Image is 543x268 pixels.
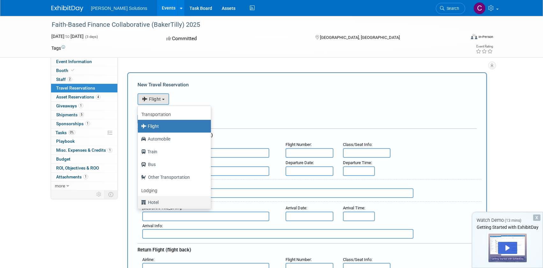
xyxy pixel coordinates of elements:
[67,77,72,82] span: 2
[472,217,543,224] div: Watch Demo
[141,112,171,117] b: Transportation
[428,33,493,43] div: Event Format
[85,121,90,126] span: 1
[93,190,105,199] td: Personalize Event Tab Strip
[320,35,400,40] span: [GEOGRAPHIC_DATA], [GEOGRAPHIC_DATA]
[473,2,486,14] img: Conner McClure
[478,34,493,39] div: In-Person
[56,85,95,91] span: Travel Reservations
[56,165,99,170] span: ROI, Objectives & ROO
[138,81,477,88] div: New Travel Reservation
[444,6,459,11] span: Search
[141,121,205,131] label: Flight
[286,257,311,262] span: Flight Number
[164,33,305,44] div: Committed
[56,94,100,99] span: Asset Reservations
[56,59,92,64] span: Event Information
[51,155,117,163] a: Budget
[138,184,211,196] a: Lodging
[343,142,372,147] small: :
[343,160,371,165] span: Departure Time
[51,173,117,181] a: Attachments1
[71,69,74,72] i: Booth reservation complete
[91,6,147,11] span: [PERSON_NAME] Solutions
[51,102,117,110] a: Giveaways1
[56,77,72,82] span: Staff
[51,57,117,66] a: Event Information
[286,160,314,165] small: :
[533,214,540,221] div: Dismiss
[51,111,117,119] a: Shipments5
[141,197,205,207] label: Hotel
[51,182,117,190] a: more
[4,3,330,9] body: Rich Text Area. Press ALT-0 for help.
[51,84,117,92] a: Travel Reservations
[56,121,90,126] span: Sponsorships
[141,188,157,193] b: Lodging
[56,130,75,135] span: Tasks
[141,172,205,182] label: Other Transportation
[141,159,205,170] label: Bus
[51,34,84,39] span: [DATE] [DATE]
[56,68,76,73] span: Booth
[286,142,312,147] small: :
[51,5,83,12] img: ExhibitDay
[51,128,117,137] a: Tasks0%
[51,93,117,101] a: Asset Reservations4
[142,257,153,262] span: Airline
[108,148,112,153] span: 1
[476,45,493,48] div: Event Rating
[343,206,365,210] small: :
[343,257,371,262] span: Class/Seat Info
[56,103,83,108] span: Giveaways
[436,3,465,14] a: Search
[83,174,88,179] span: 1
[56,174,88,179] span: Attachments
[55,183,65,188] span: more
[56,139,75,144] span: Playbook
[51,45,65,51] td: Tags
[56,148,112,153] span: Misc. Expenses & Credits
[343,257,372,262] small: :
[286,206,306,210] span: Arrival Date
[505,218,521,223] span: (13 mins)
[142,223,162,228] span: Arrival Info
[343,142,371,147] span: Class/Seat Info
[498,242,517,254] div: Play
[471,34,477,39] img: Format-Inperson.png
[51,75,117,84] a: Staff2
[141,147,205,157] label: Train
[64,34,71,39] span: to
[51,164,117,172] a: ROI, Objectives & ROO
[343,160,372,165] small: :
[105,190,118,199] td: Toggle Event Tabs
[51,137,117,146] a: Playbook
[56,156,71,162] span: Budget
[472,224,543,230] div: Getting Started with ExhibitDay
[142,257,154,262] small: :
[51,146,117,155] a: Misc. Expenses & Credits1
[78,103,83,108] span: 1
[141,134,205,144] label: Automobile
[138,93,169,105] button: Flight
[96,95,100,99] span: 4
[286,142,311,147] span: Flight Number
[286,257,312,262] small: :
[79,112,84,117] span: 5
[142,97,161,102] span: Flight
[51,120,117,128] a: Sponsorships1
[138,105,477,114] div: Booking Confirmation Number:
[286,206,307,210] small: :
[138,247,191,253] span: Return Flight (flight back)
[343,206,364,210] span: Arrival Time
[286,160,313,165] span: Departure Date
[49,19,456,31] div: Faith-Based Finance Collaborative (BakerTilly) 2025
[142,223,163,228] small: :
[51,66,117,75] a: Booth
[138,107,211,120] a: Transportation
[68,130,75,135] span: 0%
[56,112,84,117] span: Shipments
[85,35,98,39] span: (3 days)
